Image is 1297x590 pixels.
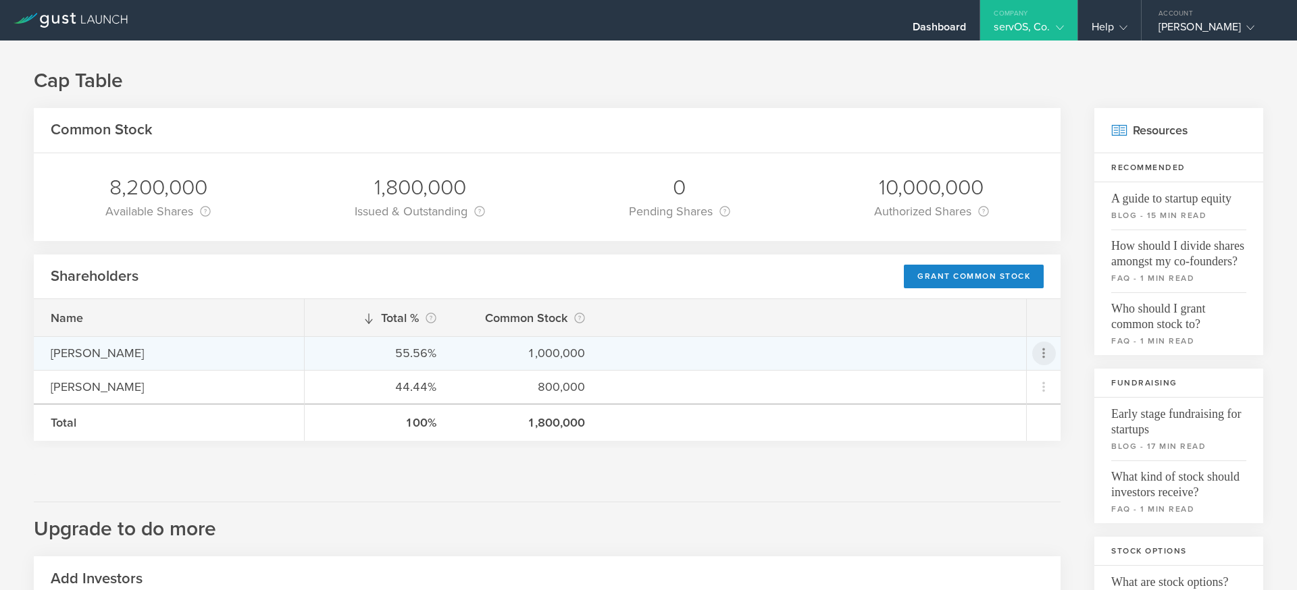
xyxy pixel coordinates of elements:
h2: Common Stock [51,120,153,140]
div: 1,000,000 [470,344,585,362]
span: What are stock options? [1111,566,1246,590]
h3: Fundraising [1094,369,1263,398]
a: A guide to startup equityblog - 15 min read [1094,182,1263,230]
div: Help [1092,20,1127,41]
div: Common Stock [470,309,585,327]
small: blog - 15 min read [1111,209,1246,221]
a: Who should I grant common stock to?faq - 1 min read [1094,292,1263,355]
div: 100% [322,414,436,431]
span: Early stage fundraising for startups [1111,398,1246,437]
div: Total [51,414,287,431]
div: 55.56% [322,344,436,362]
span: What kind of stock should investors receive? [1111,460,1246,500]
span: A guide to startup equity [1111,182,1246,207]
div: 44.44% [322,378,436,396]
div: 10,000,000 [874,173,989,202]
small: faq - 1 min read [1111,335,1246,347]
div: Total % [322,309,436,327]
div: 1,800,000 [355,173,485,202]
h2: Upgrade to do more [34,502,1061,543]
span: Who should I grant common stock to? [1111,292,1246,332]
div: [PERSON_NAME] [51,344,287,362]
h3: Recommended [1094,153,1263,182]
div: Grant Common Stock [904,265,1044,288]
h3: Stock Options [1094,537,1263,566]
div: [PERSON_NAME] [51,378,287,396]
a: How should I divide shares amongst my co-founders?faq - 1 min read [1094,230,1263,292]
h2: Resources [1094,108,1263,153]
iframe: Chat Widget [1229,525,1297,590]
div: Name [51,309,287,327]
div: Available Shares [105,202,211,221]
a: Early stage fundraising for startupsblog - 17 min read [1094,398,1263,460]
div: Dashboard [913,20,967,41]
a: What kind of stock should investors receive?faq - 1 min read [1094,460,1263,523]
small: faq - 1 min read [1111,272,1246,284]
h2: Shareholders [51,267,138,286]
span: How should I divide shares amongst my co-founders? [1111,230,1246,269]
div: 1,800,000 [470,414,585,431]
small: faq - 1 min read [1111,503,1246,515]
div: 0 [629,173,730,202]
small: blog - 17 min read [1111,440,1246,452]
div: 800,000 [470,378,585,396]
div: servOS, Co. [994,20,1063,41]
div: Issued & Outstanding [355,202,485,221]
div: [PERSON_NAME] [1159,20,1273,41]
h1: Cap Table [34,68,1263,95]
div: 8,200,000 [105,173,211,202]
div: Authorized Shares [874,202,989,221]
div: Pending Shares [629,202,730,221]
